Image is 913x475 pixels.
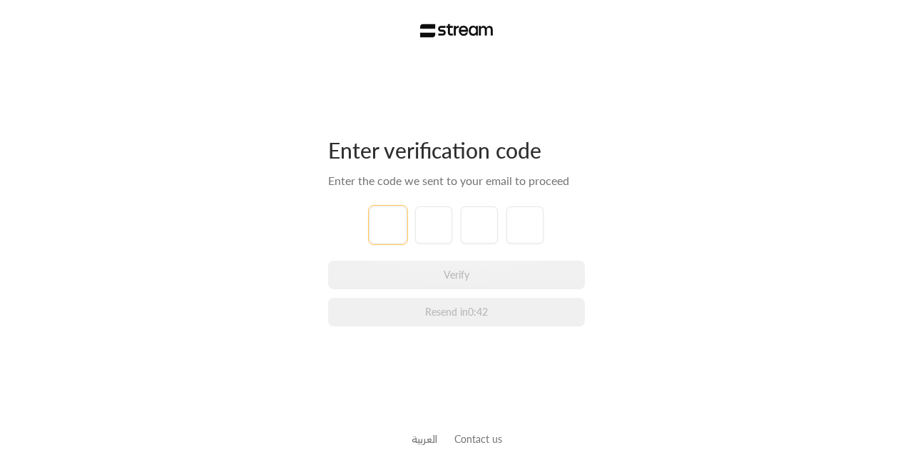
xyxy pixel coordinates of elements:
div: Enter verification code [328,136,585,164]
a: العربية [412,426,437,452]
button: Contact us [454,431,502,446]
a: Contact us [454,433,502,445]
div: Enter the code we sent to your email to proceed [328,172,585,189]
img: Stream Logo [420,24,494,38]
